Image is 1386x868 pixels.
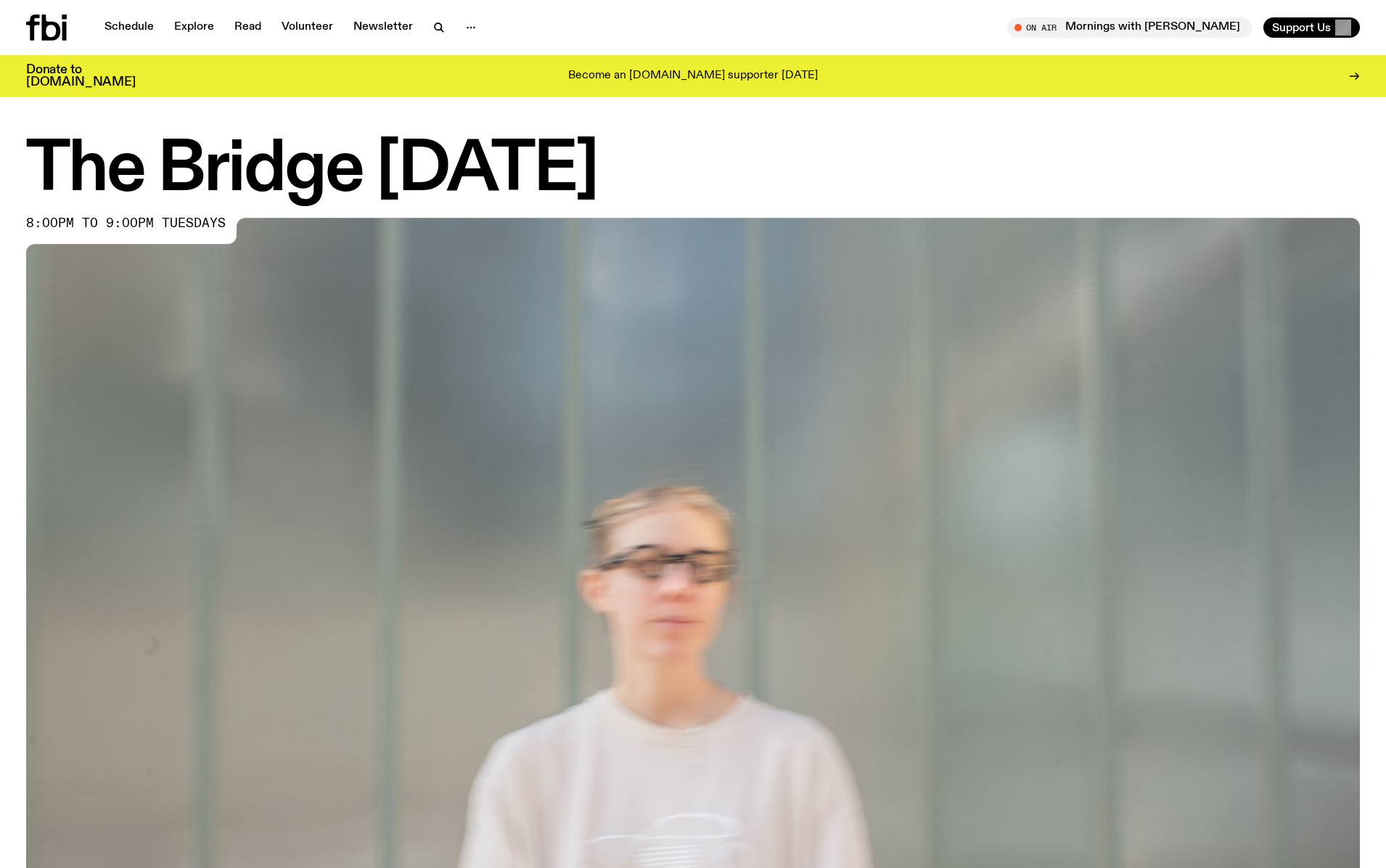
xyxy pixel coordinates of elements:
[568,70,818,83] p: Become an [DOMAIN_NAME] supporter [DATE]
[1263,17,1360,38] button: Support Us
[1007,17,1252,38] button: On AirMornings with [PERSON_NAME]
[1272,21,1331,34] span: Support Us
[273,17,342,38] a: Volunteer
[26,64,136,89] h3: Donate to [DOMAIN_NAME]
[165,17,223,38] a: Explore
[26,138,1360,203] h1: The Bridge [DATE]
[96,17,163,38] a: Schedule
[345,17,422,38] a: Newsletter
[226,17,270,38] a: Read
[26,218,226,229] span: 8:00pm to 9:00pm tuesdays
